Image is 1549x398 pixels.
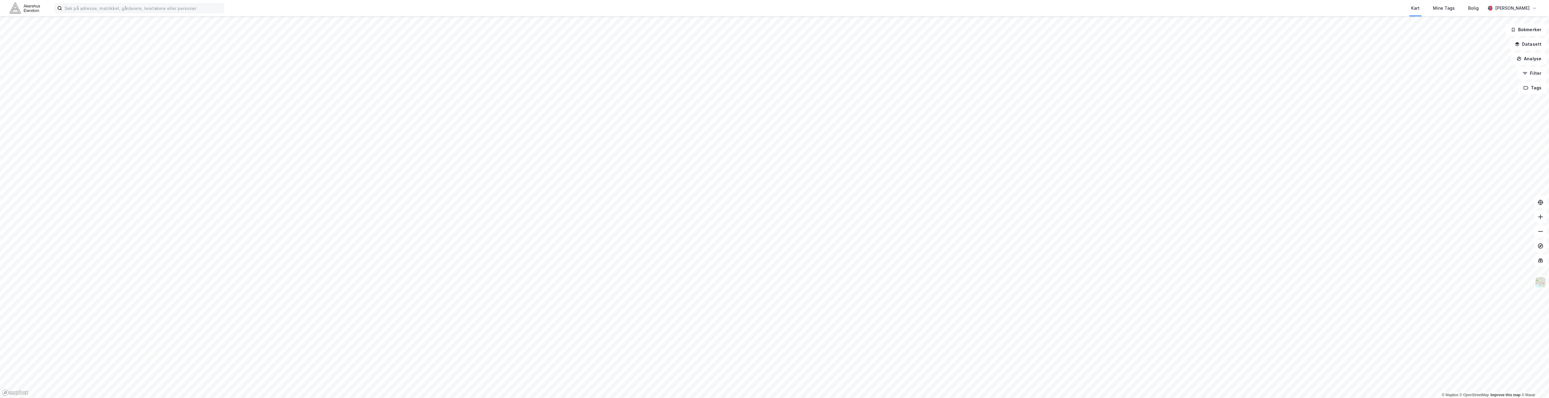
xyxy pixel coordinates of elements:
div: Bolig [1468,5,1479,12]
button: Tags [1518,82,1547,94]
div: Kart [1411,5,1420,12]
button: Filter [1517,67,1547,79]
img: akershus-eiendom-logo.9091f326c980b4bce74ccdd9f866810c.svg [10,3,40,13]
div: Mine Tags [1433,5,1455,12]
img: Z [1535,277,1546,288]
button: Datasett [1510,38,1547,50]
a: Improve this map [1491,393,1521,397]
button: Analyse [1511,53,1547,65]
a: Mapbox homepage [2,389,28,396]
div: Kontrollprogram for chat [1519,369,1549,398]
a: Mapbox [1442,393,1458,397]
button: Bokmerker [1506,24,1547,36]
a: OpenStreetMap [1460,393,1489,397]
div: [PERSON_NAME] [1495,5,1530,12]
input: Søk på adresse, matrikkel, gårdeiere, leietakere eller personer [62,4,224,13]
iframe: Chat Widget [1519,369,1549,398]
